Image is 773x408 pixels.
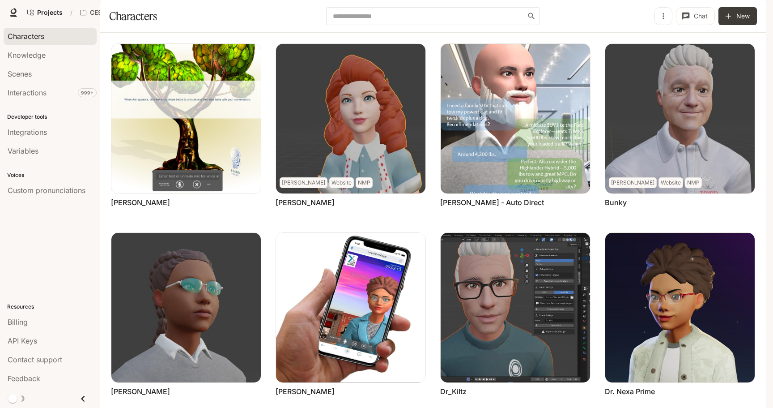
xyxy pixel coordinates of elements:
[605,233,755,382] img: Dr. Nexa Prime
[605,387,655,396] a: Dr. Nexa Prime
[605,198,627,207] a: Bunky
[440,387,467,396] a: Dr_Kiltz
[111,387,170,396] a: [PERSON_NAME]
[111,233,261,382] img: Charles
[440,198,544,207] a: [PERSON_NAME] - Auto Direct
[67,8,76,17] div: /
[276,198,335,207] a: [PERSON_NAME]
[76,4,147,21] button: All workspaces
[441,44,590,193] img: Bob - Auto Direct
[111,198,170,207] a: [PERSON_NAME]
[90,9,133,17] p: CES AI Demos
[111,44,261,193] img: Ash Adman
[676,7,715,25] button: Chat
[109,7,157,25] h1: Characters
[276,233,425,382] img: Cliff-Rusnak
[276,44,425,193] img: Barbara
[605,44,755,193] img: Bunky
[37,9,63,17] span: Projects
[441,233,590,382] img: Dr_Kiltz
[276,387,335,396] a: [PERSON_NAME]
[23,4,67,21] a: Go to projects
[718,7,757,25] button: New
